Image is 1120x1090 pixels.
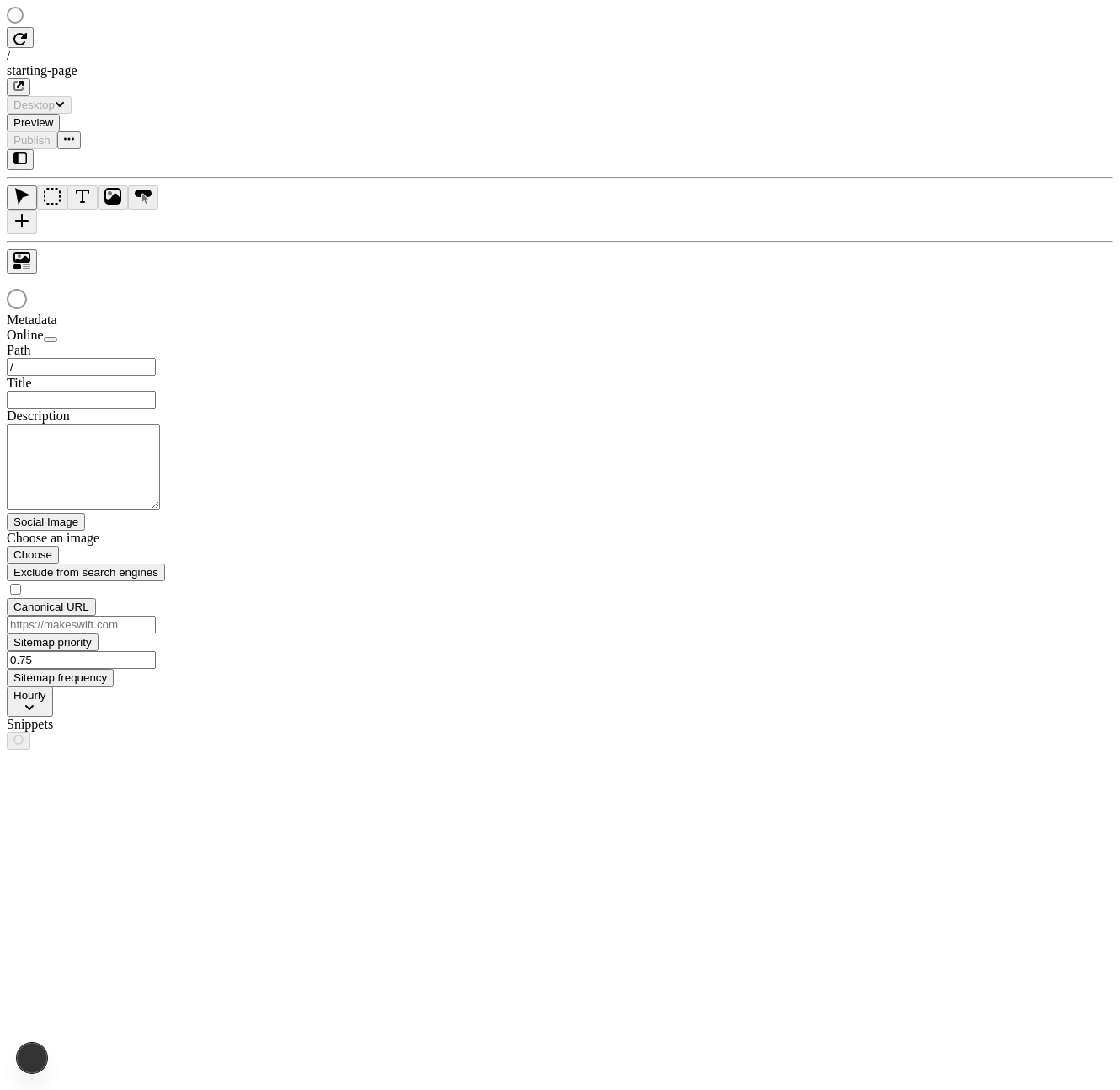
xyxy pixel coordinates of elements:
span: Desktop [13,99,55,111]
span: Exclude from search engines [13,566,158,579]
button: Image [98,185,128,210]
button: Hourly [7,687,53,717]
div: Metadata [7,313,209,328]
span: Online [7,328,44,342]
div: Choose an image [7,531,209,546]
span: Description [7,409,70,423]
span: Hourly [13,689,46,702]
div: starting-page [7,63,1113,78]
button: Canonical URL [7,598,96,616]
button: Preview [7,114,60,131]
span: Sitemap priority [13,636,92,649]
div: Snippets [7,717,209,732]
span: Sitemap frequency [13,671,107,684]
button: Publish [7,131,57,149]
button: Choose [7,546,59,564]
button: Sitemap priority [7,633,99,651]
span: Canonical URL [13,601,89,613]
button: Text [67,185,98,210]
span: Choose [13,548,52,561]
span: Path [7,343,30,357]
span: Publish [13,134,51,147]
input: https://makeswift.com [7,616,156,633]
button: Social Image [7,513,85,531]
button: Sitemap frequency [7,669,114,687]
button: Button [128,185,158,210]
button: Exclude from search engines [7,564,165,581]
span: Title [7,376,32,390]
span: Preview [13,116,53,129]
span: Social Image [13,516,78,528]
div: / [7,48,1113,63]
button: Box [37,185,67,210]
button: Desktop [7,96,72,114]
